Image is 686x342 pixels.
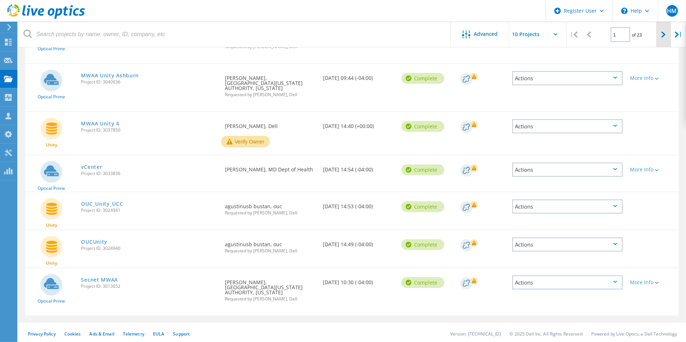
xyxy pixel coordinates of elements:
[173,331,190,337] a: Support
[221,112,319,136] div: [PERSON_NAME], Dell
[591,331,677,337] li: Powered by Live Optics, a Dell Technology
[81,164,102,170] a: vCenter
[512,200,623,214] div: Actions
[81,208,218,213] span: Project ID: 3024941
[225,249,316,253] span: Requested by [PERSON_NAME], Dell
[632,32,642,38] span: of 23
[123,331,144,337] a: Telemetry
[512,71,623,85] div: Actions
[81,171,218,176] span: Project ID: 3033836
[38,95,65,99] span: Optical Prime
[38,186,65,191] span: Optical Prime
[81,284,218,288] span: Project ID: 3013652
[64,331,81,337] a: Cookies
[28,331,56,337] a: Privacy Policy
[81,201,123,206] a: OUC_Unity_UCC
[221,155,319,179] div: [PERSON_NAME], MD Dept of Health
[18,22,451,47] input: Search projects by name, owner, ID, company, etc
[401,121,444,132] div: Complete
[512,119,623,133] div: Actions
[401,73,444,84] div: Complete
[225,93,316,97] span: Requested by [PERSON_NAME], Dell
[81,73,139,78] a: MWAA Unity Ashburn
[221,64,319,104] div: [PERSON_NAME], [GEOGRAPHIC_DATA][US_STATE] AUTHORITY, [US_STATE]
[630,280,675,285] div: More Info
[46,223,57,227] span: Unity
[671,22,686,47] div: |
[221,192,319,222] div: agustinusb bustan, ouc
[401,201,444,212] div: Complete
[81,246,218,251] span: Project ID: 3024940
[46,143,57,147] span: Unity
[319,64,398,88] div: [DATE] 09:44 (-04:00)
[630,76,675,81] div: More Info
[450,331,501,337] li: Version: [TECHNICAL_ID]
[319,192,398,216] div: [DATE] 14:53 (-04:00)
[401,277,444,288] div: Complete
[512,163,623,177] div: Actions
[474,31,498,37] span: Advanced
[512,275,623,290] div: Actions
[81,128,218,132] span: Project ID: 3037850
[621,8,628,14] svg: \n
[225,297,316,301] span: Requested by [PERSON_NAME], Dell
[510,331,583,337] li: © 2025 Dell Inc. All Rights Reserved
[38,299,65,303] span: Optical Prime
[225,211,316,215] span: Requested by [PERSON_NAME], Dell
[221,136,270,148] button: Verify Owner
[630,167,675,172] div: More Info
[46,261,57,265] span: Unity
[319,230,398,254] div: [DATE] 14:49 (-04:00)
[81,277,118,282] a: Secnet MWAA
[81,121,119,126] a: MWAA Unity 4
[221,230,319,260] div: agustinusb bustan, ouc
[319,268,398,292] div: [DATE] 10:30 (-04:00)
[221,268,319,308] div: [PERSON_NAME], [GEOGRAPHIC_DATA][US_STATE] AUTHORITY, [US_STATE]
[81,239,108,244] a: OUCUnity
[319,155,398,179] div: [DATE] 14:54 (-04:00)
[512,238,623,252] div: Actions
[667,8,677,14] span: HM
[401,164,444,175] div: Complete
[401,239,444,250] div: Complete
[567,22,581,47] div: |
[81,80,218,84] span: Project ID: 3040936
[38,47,65,51] span: Optical Prime
[153,331,164,337] a: EULA
[319,112,398,136] div: [DATE] 14:40 (+00:00)
[7,15,85,20] a: Live Optics Dashboard
[90,331,114,337] a: Ads & Email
